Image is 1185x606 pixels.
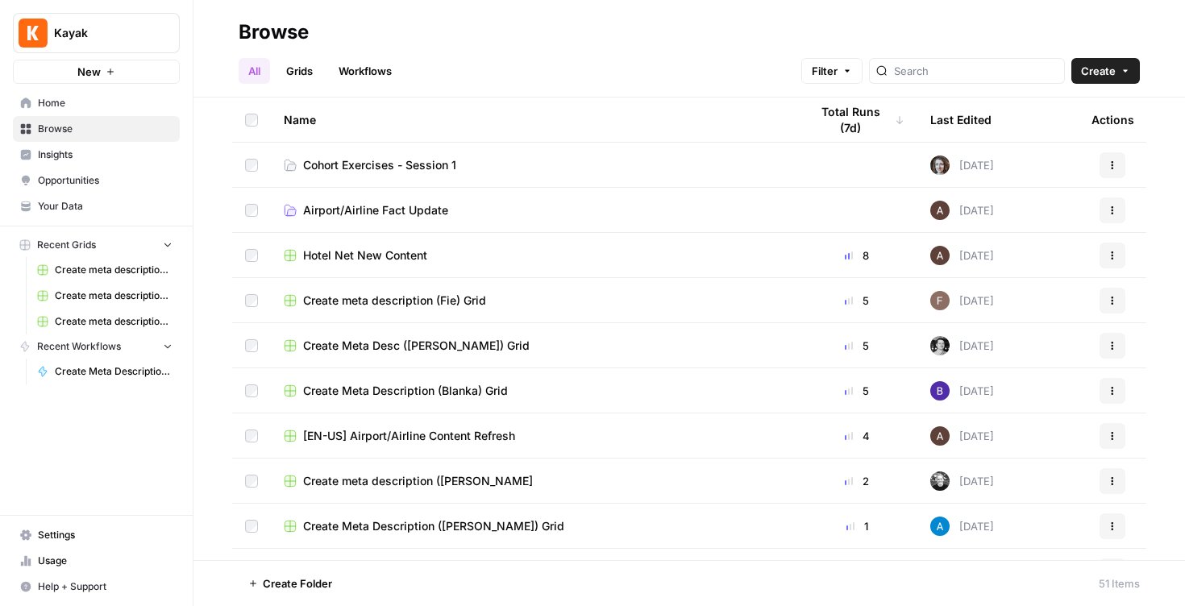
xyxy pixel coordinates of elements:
[930,336,950,355] img: 4vx69xode0b6rvenq8fzgxnr47hp
[930,156,950,175] img: rz7p8tmnmqi1pt4pno23fskyt2v8
[809,98,904,142] div: Total Runs (7d)
[809,247,904,264] div: 8
[303,293,486,309] span: Create meta description (Fie) Grid
[930,336,994,355] div: [DATE]
[930,471,994,491] div: [DATE]
[30,359,180,384] a: Create Meta Description - [PERSON_NAME]
[809,518,904,534] div: 1
[13,13,180,53] button: Workspace: Kayak
[55,314,173,329] span: Create meta description [Ola] Grid
[239,571,342,596] button: Create Folder
[13,90,180,116] a: Home
[930,291,994,310] div: [DATE]
[809,428,904,444] div: 4
[930,98,992,142] div: Last Edited
[284,247,784,264] a: Hotel Net New Content
[38,96,173,110] span: Home
[930,426,950,446] img: wtbmvrjo3qvncyiyitl6zoukl9gz
[19,19,48,48] img: Kayak Logo
[284,428,784,444] a: [EN-US] Airport/Airline Content Refresh
[1081,63,1116,79] span: Create
[276,58,322,84] a: Grids
[329,58,401,84] a: Workflows
[37,339,121,354] span: Recent Workflows
[930,246,950,265] img: wtbmvrjo3qvncyiyitl6zoukl9gz
[263,575,332,591] span: Create Folder
[303,428,515,444] span: [EN-US] Airport/Airline Content Refresh
[38,554,173,568] span: Usage
[13,574,180,600] button: Help + Support
[38,122,173,136] span: Browse
[30,257,180,283] a: Create meta description [Ola] Grid (2)
[930,291,950,310] img: tctyxljblf40chzqxflm8vgl4vpd
[930,426,994,446] div: [DATE]
[37,238,96,252] span: Recent Grids
[1091,98,1134,142] div: Actions
[239,19,309,45] div: Browse
[809,338,904,354] div: 5
[894,63,1058,79] input: Search
[303,338,530,354] span: Create Meta Desc ([PERSON_NAME]) Grid
[13,548,180,574] a: Usage
[1099,575,1140,591] div: 51 Items
[930,381,950,401] img: jvddonxhcv6d8mdj523g41zi7sv7
[284,338,784,354] a: Create Meta Desc ([PERSON_NAME]) Grid
[809,473,904,489] div: 2
[13,233,180,257] button: Recent Grids
[801,58,863,84] button: Filter
[38,528,173,542] span: Settings
[13,168,180,193] a: Opportunities
[13,60,180,84] button: New
[930,517,950,536] img: o3cqybgnmipr355j8nz4zpq1mc6x
[38,147,173,162] span: Insights
[13,193,180,219] a: Your Data
[930,201,994,220] div: [DATE]
[38,173,173,188] span: Opportunities
[13,142,180,168] a: Insights
[13,116,180,142] a: Browse
[809,383,904,399] div: 5
[55,364,173,379] span: Create Meta Description - [PERSON_NAME]
[13,522,180,548] a: Settings
[284,473,784,489] a: Create meta description ([PERSON_NAME]
[54,25,152,41] span: Kayak
[930,201,950,220] img: wtbmvrjo3qvncyiyitl6zoukl9gz
[809,293,904,309] div: 5
[284,293,784,309] a: Create meta description (Fie) Grid
[930,156,994,175] div: [DATE]
[284,98,784,142] div: Name
[77,64,101,80] span: New
[239,58,270,84] a: All
[1071,58,1140,84] button: Create
[30,283,180,309] a: Create meta description [Ola] Grid (1)
[284,518,784,534] a: Create Meta Description ([PERSON_NAME]) Grid
[930,471,950,491] img: a2eqamhmdthocwmr1l2lqiqck0lu
[303,518,564,534] span: Create Meta Description ([PERSON_NAME]) Grid
[38,199,173,214] span: Your Data
[303,383,508,399] span: Create Meta Description (Blanka) Grid
[812,63,838,79] span: Filter
[930,517,994,536] div: [DATE]
[303,157,456,173] span: Cohort Exercises - Session 1
[303,202,448,218] span: Airport/Airline Fact Update
[303,247,427,264] span: Hotel Net New Content
[284,383,784,399] a: Create Meta Description (Blanka) Grid
[55,288,173,303] span: Create meta description [Ola] Grid (1)
[303,473,533,489] span: Create meta description ([PERSON_NAME]
[13,334,180,359] button: Recent Workflows
[930,381,994,401] div: [DATE]
[30,309,180,334] a: Create meta description [Ola] Grid
[38,579,173,594] span: Help + Support
[930,246,994,265] div: [DATE]
[284,157,784,173] a: Cohort Exercises - Session 1
[55,263,173,277] span: Create meta description [Ola] Grid (2)
[284,202,784,218] a: Airport/Airline Fact Update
